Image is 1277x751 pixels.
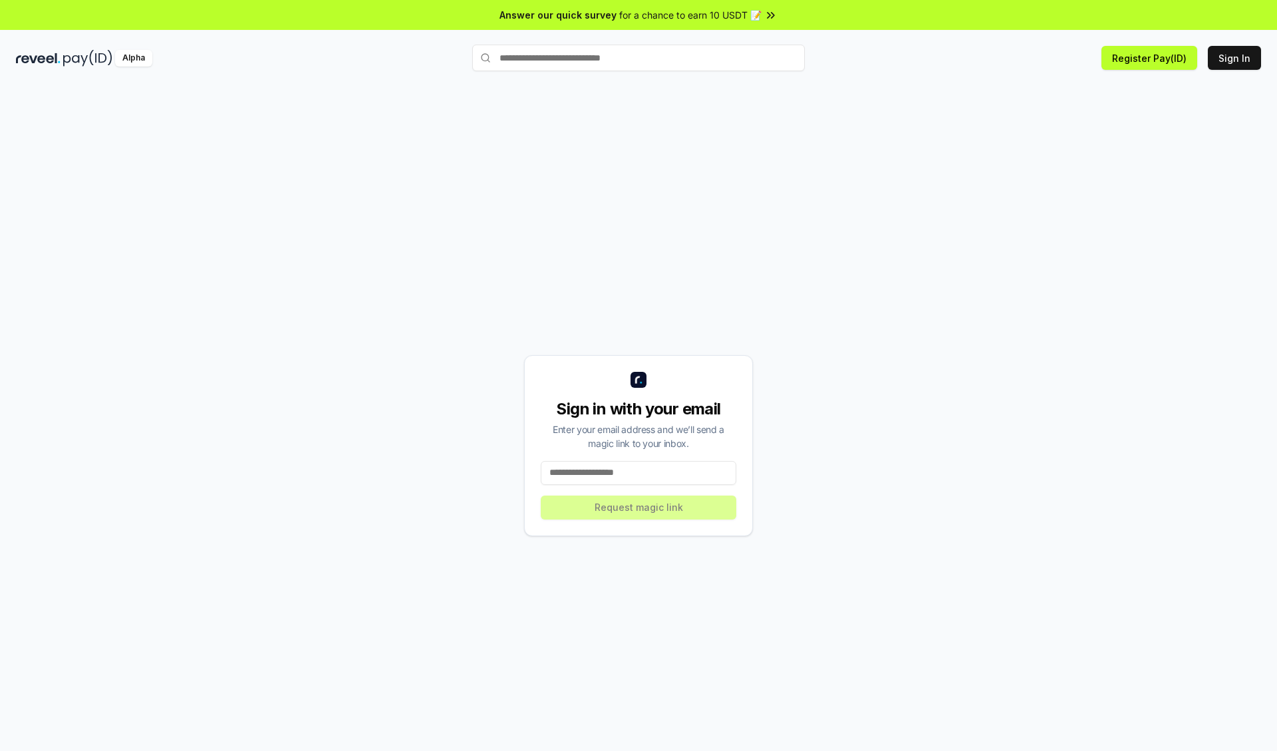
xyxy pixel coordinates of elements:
div: Enter your email address and we’ll send a magic link to your inbox. [541,422,736,450]
img: pay_id [63,50,112,67]
div: Alpha [115,50,152,67]
button: Register Pay(ID) [1101,46,1197,70]
span: Answer our quick survey [499,8,617,22]
span: for a chance to earn 10 USDT 📝 [619,8,762,22]
img: logo_small [631,372,646,388]
img: reveel_dark [16,50,61,67]
button: Sign In [1208,46,1261,70]
div: Sign in with your email [541,398,736,420]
